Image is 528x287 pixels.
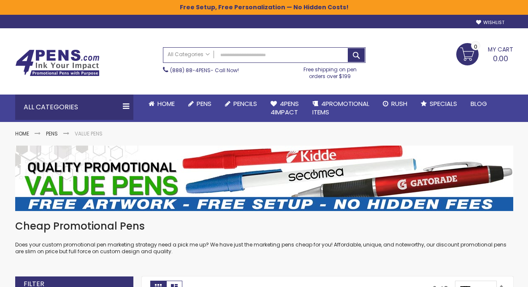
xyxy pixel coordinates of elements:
a: Pens [46,130,58,137]
img: Value Pens [15,146,513,211]
a: Rush [376,95,414,113]
div: Free shipping on pen orders over $199 [295,63,366,80]
span: - Call Now! [170,67,239,74]
span: 0.00 [493,53,508,64]
h1: Cheap Promotional Pens [15,219,513,233]
a: 0.00 0 [456,43,513,64]
div: All Categories [15,95,133,120]
a: Pens [181,95,218,113]
span: All Categories [168,51,210,58]
a: Home [142,95,181,113]
a: Home [15,130,29,137]
a: (888) 88-4PENS [170,67,211,74]
strong: Value Pens [75,130,103,137]
span: Rush [391,99,407,108]
a: All Categories [163,48,214,62]
span: Specials [430,99,457,108]
span: 0 [474,43,477,51]
span: 4PROMOTIONAL ITEMS [312,99,369,116]
a: Wishlist [476,19,504,26]
a: 4PROMOTIONALITEMS [306,95,376,122]
span: Blog [471,99,487,108]
span: Pencils [233,99,257,108]
span: Home [157,99,175,108]
img: 4Pens Custom Pens and Promotional Products [15,49,100,76]
div: Does your custom promotional pen marketing strategy need a pick me up? We have just the marketing... [15,219,513,255]
a: 4Pens4impact [264,95,306,122]
a: Pencils [218,95,264,113]
a: Blog [464,95,494,113]
span: 4Pens 4impact [271,99,299,116]
a: Specials [414,95,464,113]
span: Pens [197,99,211,108]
